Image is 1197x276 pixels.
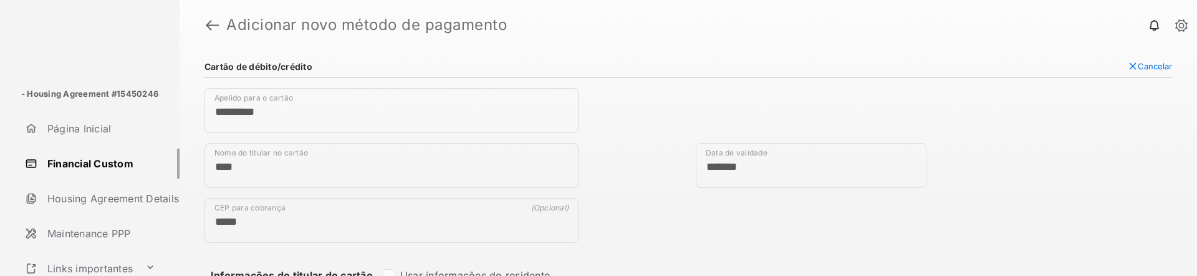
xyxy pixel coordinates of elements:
a: Housing Agreement Details [20,184,180,214]
h4: Cartão de débito/crédito [204,61,312,72]
a: Página Inicial [20,114,180,144]
p: - Housing Agreement #15450246 [21,88,158,101]
iframe: Campo de cartão de crédito [696,88,1172,143]
a: Maintenance PPP [20,219,180,249]
a: Financial Custom [20,149,180,179]
span: Cancelar [1138,61,1172,71]
strong: Adicionar novo método de pagamento [226,17,507,32]
button: Cancelar [1128,61,1172,71]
